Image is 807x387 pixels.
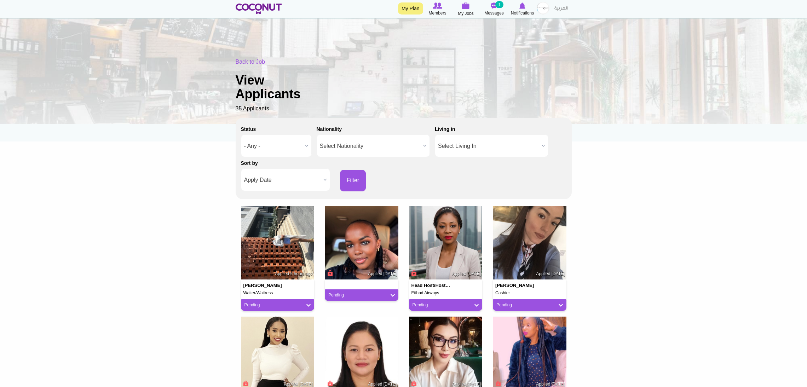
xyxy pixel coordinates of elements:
[494,380,501,387] span: Connect to Unlock the Profile
[241,126,256,133] label: Status
[493,206,566,280] img: Ena Hajdarevic's picture
[326,380,333,387] span: Connect to Unlock the Profile
[244,135,302,157] span: - Any -
[320,135,421,157] span: Select Nationality
[484,10,504,17] span: Messages
[398,2,423,15] a: My Plan
[491,2,498,9] img: Messages
[496,302,563,308] a: Pending
[241,160,258,167] label: Sort by
[236,4,282,14] img: Home
[410,380,417,387] span: Connect to Unlock the Profile
[411,291,480,295] h5: Etihad Airways
[236,73,324,101] h1: View Applicants
[340,170,366,191] button: Filter
[413,302,479,308] a: Pending
[458,10,474,17] span: My Jobs
[433,2,442,9] img: Browse Members
[551,2,572,16] a: العربية
[236,59,265,65] a: Back to Job
[423,2,452,17] a: Browse Members Members
[409,206,483,280] img: Jennifer Hanson's picture
[495,283,536,288] h4: [PERSON_NAME]
[411,283,453,288] h4: Head Host/Hostess
[462,2,470,9] img: My Jobs
[435,126,455,133] label: Living in
[325,206,398,280] img: Joyce Nakanwagi's picture
[495,1,503,8] small: 1
[241,206,315,280] img: Maria Sibanda's picture
[508,2,537,17] a: Notifications Notifications
[452,2,480,17] a: My Jobs My Jobs
[495,291,564,295] h5: Cashier
[243,291,312,295] h5: Waiter/Waitress
[244,169,321,191] span: Apply Date
[428,10,446,17] span: Members
[511,10,534,17] span: Notifications
[328,292,395,298] a: Pending
[438,135,539,157] span: Select Living In
[242,380,249,387] span: Connect to Unlock the Profile
[244,302,311,308] a: Pending
[519,2,525,9] img: Notifications
[326,270,333,277] span: Connect to Unlock the Profile
[317,126,342,133] label: Nationality
[243,283,284,288] h4: [PERSON_NAME]
[236,58,572,113] div: 35 Applicants
[480,2,508,17] a: Messages Messages 1
[410,270,417,277] span: Connect to Unlock the Profile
